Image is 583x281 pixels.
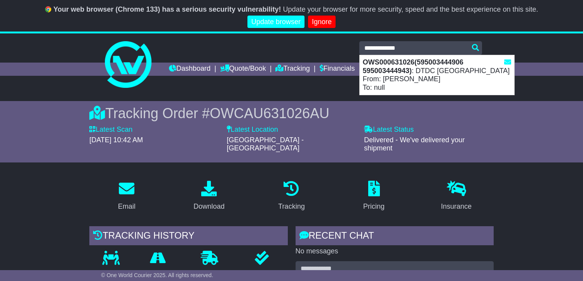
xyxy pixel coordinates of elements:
[101,272,213,278] span: © One World Courier 2025. All rights reserved.
[247,16,305,28] a: Update browser
[227,126,278,134] label: Latest Location
[210,105,329,121] span: OWCAU631026AU
[193,201,224,212] div: Download
[89,105,494,122] div: Tracking Order #
[308,16,336,28] a: Ignore
[169,63,211,76] a: Dashboard
[89,126,132,134] label: Latest Scan
[363,58,463,75] strong: OWS000631026(595003444906 595003444943)
[275,63,310,76] a: Tracking
[220,63,266,76] a: Quote/Book
[89,136,143,144] span: [DATE] 10:42 AM
[89,269,132,278] p: Pickup
[236,269,288,278] p: Delivered
[278,201,305,212] div: Tracking
[54,5,281,13] b: Your web browser (Chrome 133) has a serious security vulnerability!
[132,269,183,278] p: In Transit
[296,247,494,256] p: No messages
[118,201,136,212] div: Email
[183,269,236,278] p: Delivering
[296,226,494,247] div: RECENT CHAT
[273,178,310,215] a: Tracking
[113,178,141,215] a: Email
[436,178,477,215] a: Insurance
[227,136,304,152] span: [GEOGRAPHIC_DATA] - [GEOGRAPHIC_DATA]
[364,126,414,134] label: Latest Status
[360,55,514,95] div: : DTDC [GEOGRAPHIC_DATA] From: [PERSON_NAME] To: null
[363,201,385,212] div: Pricing
[188,178,230,215] a: Download
[358,178,390,215] a: Pricing
[283,5,538,13] span: Update your browser for more security, speed and the best experience on this site.
[441,201,472,212] div: Insurance
[364,136,465,152] span: Delivered - We've delivered your shipment
[89,226,287,247] div: Tracking history
[320,63,355,76] a: Financials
